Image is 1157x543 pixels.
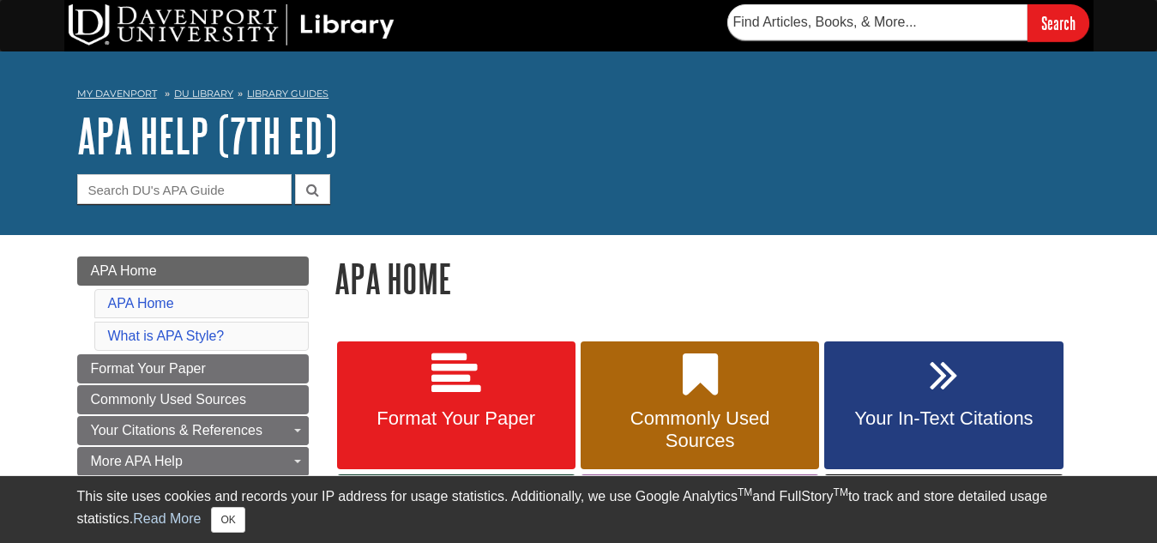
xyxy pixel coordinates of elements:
[77,486,1081,533] div: This site uses cookies and records your IP address for usage statistics. Additionally, we use Goo...
[834,486,848,498] sup: TM
[1027,4,1089,41] input: Search
[108,296,174,311] a: APA Home
[337,341,575,470] a: Format Your Paper
[77,82,1081,110] nav: breadcrumb
[174,87,233,100] a: DU Library
[350,407,563,430] span: Format Your Paper
[77,87,157,101] a: My Davenport
[69,4,395,45] img: DU Library
[727,4,1027,40] input: Find Articles, Books, & More...
[91,423,262,437] span: Your Citations & References
[77,256,309,286] a: APA Home
[77,447,309,476] a: More APA Help
[77,109,337,162] a: APA Help (7th Ed)
[837,407,1050,430] span: Your In-Text Citations
[77,354,309,383] a: Format Your Paper
[91,263,157,278] span: APA Home
[581,341,819,470] a: Commonly Used Sources
[91,361,206,376] span: Format Your Paper
[91,454,183,468] span: More APA Help
[77,174,292,204] input: Search DU's APA Guide
[108,329,225,343] a: What is APA Style?
[91,392,246,407] span: Commonly Used Sources
[77,416,309,445] a: Your Citations & References
[211,507,244,533] button: Close
[594,407,806,452] span: Commonly Used Sources
[738,486,752,498] sup: TM
[824,341,1063,470] a: Your In-Text Citations
[727,4,1089,41] form: Searches DU Library's articles, books, and more
[247,87,328,100] a: Library Guides
[133,511,201,526] a: Read More
[334,256,1081,300] h1: APA Home
[77,385,309,414] a: Commonly Used Sources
